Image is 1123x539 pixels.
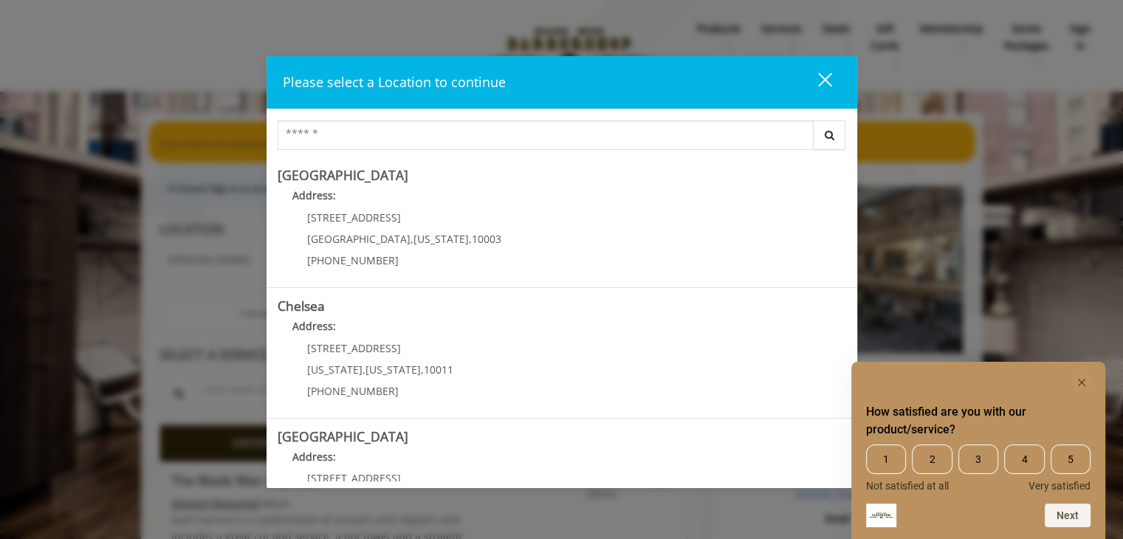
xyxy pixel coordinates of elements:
[866,444,1091,492] div: How satisfied are you with our product/service? Select an option from 1 to 5, with 1 being Not sa...
[363,363,365,377] span: ,
[307,341,401,355] span: [STREET_ADDRESS]
[307,253,399,267] span: [PHONE_NUMBER]
[307,232,411,246] span: [GEOGRAPHIC_DATA]
[472,232,501,246] span: 10003
[469,232,472,246] span: ,
[1028,480,1091,492] span: Very satisfied
[292,319,336,333] b: Address:
[1045,504,1091,527] button: Next question
[307,363,363,377] span: [US_STATE]
[411,232,413,246] span: ,
[1051,444,1091,474] span: 5
[292,188,336,202] b: Address:
[278,120,814,150] input: Search Center
[421,363,424,377] span: ,
[365,363,421,377] span: [US_STATE]
[307,471,401,485] span: [STREET_ADDRESS]
[866,444,906,474] span: 1
[424,363,453,377] span: 10011
[866,403,1091,439] h2: How satisfied are you with our product/service? Select an option from 1 to 5, with 1 being Not sa...
[278,166,408,184] b: [GEOGRAPHIC_DATA]
[278,428,408,445] b: [GEOGRAPHIC_DATA]
[292,450,336,464] b: Address:
[821,130,838,140] i: Search button
[307,384,399,398] span: [PHONE_NUMBER]
[866,480,949,492] span: Not satisfied at all
[912,444,952,474] span: 2
[791,67,841,97] button: close dialog
[866,374,1091,527] div: How satisfied are you with our product/service? Select an option from 1 to 5, with 1 being Not sa...
[283,73,506,91] span: Please select a Location to continue
[278,120,846,157] div: Center Select
[1004,444,1044,474] span: 4
[278,297,325,315] b: Chelsea
[413,232,469,246] span: [US_STATE]
[307,210,401,224] span: [STREET_ADDRESS]
[1073,374,1091,391] button: Hide survey
[958,444,998,474] span: 3
[801,72,831,94] div: close dialog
